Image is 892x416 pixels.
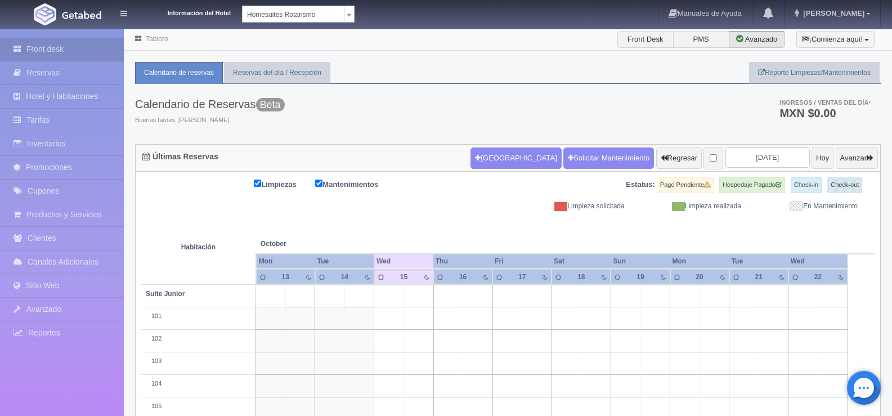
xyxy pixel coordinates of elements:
span: [PERSON_NAME] [800,9,864,17]
div: 105 [146,402,251,411]
div: 13 [276,272,294,282]
label: Hospedaje Pagado [719,177,785,193]
div: 14 [335,272,353,282]
th: Mon [256,254,315,269]
div: 102 [146,334,251,343]
button: ¡Comienza aquí! [796,31,875,48]
div: 15 [395,272,413,282]
div: 17 [513,272,531,282]
dt: Información del Hotel [141,6,231,18]
a: Reporte Limpiezas/Mantenimientos [749,62,880,84]
div: 19 [631,272,649,282]
a: Calendario de reservas [135,62,223,84]
button: [GEOGRAPHIC_DATA] [470,147,561,169]
th: Tue [729,254,788,269]
b: Suite Junior [146,290,185,298]
label: PMS [673,31,729,48]
th: Wed [788,254,848,269]
a: Homesuites Rotarismo [242,6,355,23]
a: Tablero [146,35,168,43]
a: Reservas del día / Recepción [224,62,330,84]
a: Solicitar Mantenimiento [563,147,654,169]
h3: Calendario de Reservas [135,98,285,110]
img: Getabed [62,11,101,19]
div: 103 [146,357,251,366]
th: Sun [611,254,670,269]
span: Ingresos / Ventas del día [779,99,871,106]
button: Avanzar [836,147,878,169]
div: 20 [691,272,709,282]
th: Mon [670,254,729,269]
label: Limpiezas [254,177,313,190]
label: Check-in [791,177,822,193]
input: Limpiezas [254,180,261,187]
label: Pago Pendiente [657,177,714,193]
div: 104 [146,379,251,388]
button: Regresar [656,147,702,169]
span: October [261,239,370,249]
button: Hoy [812,147,833,169]
th: Tue [315,254,374,269]
input: Mantenimientos [315,180,322,187]
span: Beta [256,98,285,111]
th: Fri [492,254,552,269]
div: 21 [750,272,768,282]
div: 18 [572,272,590,282]
label: Front Desk [617,31,674,48]
span: Buenas tardes, [PERSON_NAME]. [135,116,285,125]
img: Getabed [34,3,56,25]
div: En Mantenimiento [750,202,866,211]
h4: Últimas Reservas [142,153,218,161]
label: Mantenimientos [315,177,395,190]
div: 16 [454,272,472,282]
label: Avanzado [729,31,785,48]
div: 22 [809,272,827,282]
span: Homesuites Rotarismo [247,6,339,23]
strong: Habitación [181,244,216,252]
th: Sat [552,254,611,269]
div: Limpieza realizada [633,202,750,211]
div: Limpieza solicitada [517,202,633,211]
div: 101 [146,312,251,321]
th: Wed [374,254,433,269]
label: Check-out [827,177,862,193]
th: Thu [433,254,492,269]
label: Estatus: [626,180,655,190]
h3: MXN $0.00 [779,108,871,119]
